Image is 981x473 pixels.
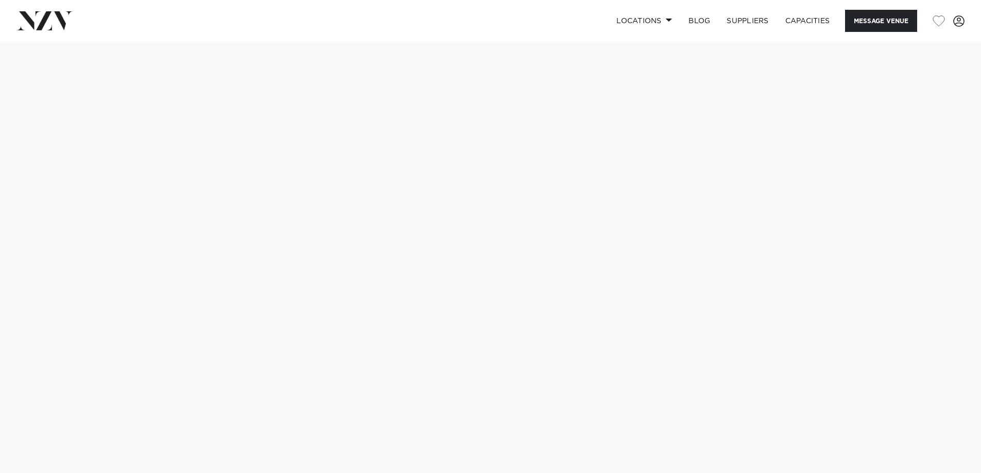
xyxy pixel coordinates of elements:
a: BLOG [680,10,718,32]
img: nzv-logo.png [16,11,73,30]
a: Locations [608,10,680,32]
a: Capacities [777,10,838,32]
a: SUPPLIERS [718,10,777,32]
button: Message Venue [845,10,917,32]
